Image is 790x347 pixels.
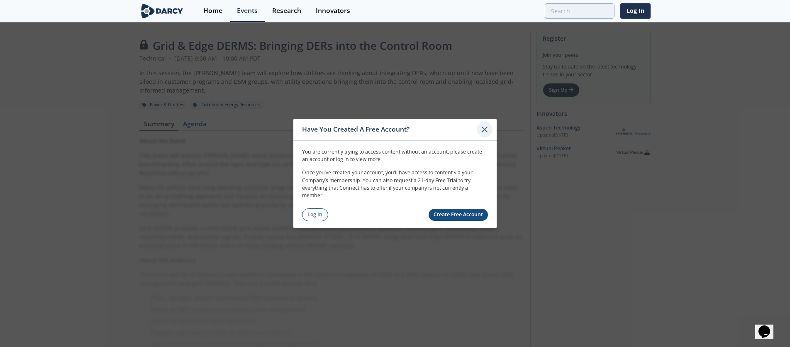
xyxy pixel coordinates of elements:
[545,3,614,19] input: Advanced Search
[237,7,258,14] div: Events
[429,209,488,221] a: Create Free Account
[302,208,328,221] a: Log In
[203,7,222,14] div: Home
[139,4,185,18] img: logo-wide.svg
[272,7,301,14] div: Research
[755,314,782,339] iframe: chat widget
[620,3,651,19] a: Log In
[302,169,488,200] p: Once you’ve created your account, you’ll have access to content via your Company’s membership. Yo...
[302,122,477,137] div: Have You Created A Free Account?
[302,148,488,163] p: You are currently trying to access content without an account, please create an account or log in...
[316,7,350,14] div: Innovators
